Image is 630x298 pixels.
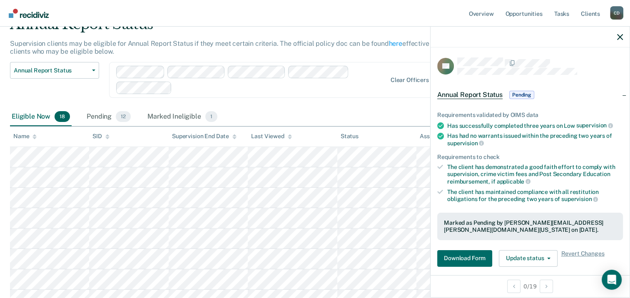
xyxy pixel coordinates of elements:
[576,122,613,129] span: supervision
[205,111,217,122] span: 1
[447,140,484,147] span: supervision
[431,275,630,297] div: 0 / 19
[437,91,503,99] span: Annual Report Status
[509,91,534,99] span: Pending
[447,164,623,185] div: The client has demonstrated a good faith effort to comply with supervision, crime victim fees and...
[420,133,459,140] div: Assigned to
[13,133,37,140] div: Name
[437,250,492,267] button: Download Form
[92,133,110,140] div: SID
[561,250,604,267] span: Revert Changes
[10,108,72,126] div: Eligible Now
[437,112,623,119] div: Requirements validated by OIMS data
[497,178,530,185] span: applicable
[10,40,476,55] p: Supervision clients may be eligible for Annual Report Status if they meet certain criteria. The o...
[251,133,291,140] div: Last Viewed
[116,111,131,122] span: 12
[341,133,359,140] div: Status
[610,6,623,20] div: C D
[447,189,623,203] div: The client has maintained compliance with all restitution obligations for the preceding two years of
[9,9,49,18] img: Recidiviz
[146,108,219,126] div: Marked Ineligible
[507,280,520,293] button: Previous Opportunity
[602,270,622,290] div: Open Intercom Messenger
[10,16,483,40] div: Annual Report Status
[540,280,553,293] button: Next Opportunity
[444,219,616,233] div: Marked as Pending by [PERSON_NAME][EMAIL_ADDRESS][PERSON_NAME][DOMAIN_NAME][US_STATE] on [DATE].
[431,82,630,108] div: Annual Report StatusPending
[561,196,598,202] span: supervision
[172,133,237,140] div: Supervision End Date
[610,6,623,20] button: Profile dropdown button
[55,111,70,122] span: 18
[499,250,558,267] button: Update status
[437,250,496,267] a: Navigate to form link
[85,108,132,126] div: Pending
[391,77,429,84] div: Clear officers
[437,154,623,161] div: Requirements to check
[14,67,89,74] span: Annual Report Status
[447,122,623,129] div: Has successfully completed three years on Low
[389,40,402,47] a: here
[447,132,623,147] div: Has had no warrants issued within the preceding two years of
